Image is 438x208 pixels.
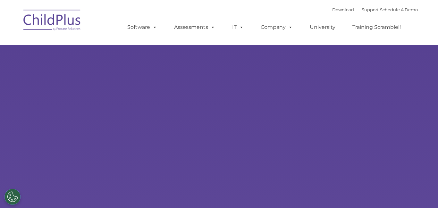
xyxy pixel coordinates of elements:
a: Company [254,21,299,34]
a: IT [226,21,250,34]
a: Schedule A Demo [380,7,418,12]
a: Assessments [168,21,222,34]
img: ChildPlus by Procare Solutions [20,5,84,37]
button: Cookies Settings [4,189,21,205]
font: | [332,7,418,12]
a: Training Scramble!! [346,21,407,34]
a: Support [362,7,379,12]
a: Download [332,7,354,12]
a: University [303,21,342,34]
a: Software [121,21,164,34]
